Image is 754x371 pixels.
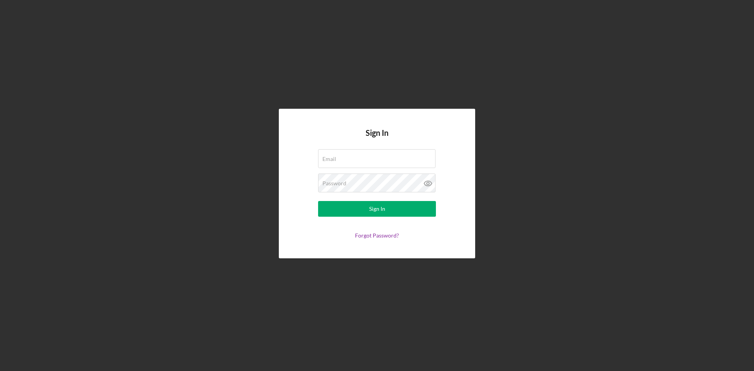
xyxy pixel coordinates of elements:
[369,201,385,217] div: Sign In
[318,201,436,217] button: Sign In
[322,156,336,162] label: Email
[355,232,399,239] a: Forgot Password?
[322,180,346,186] label: Password
[366,128,388,149] h4: Sign In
